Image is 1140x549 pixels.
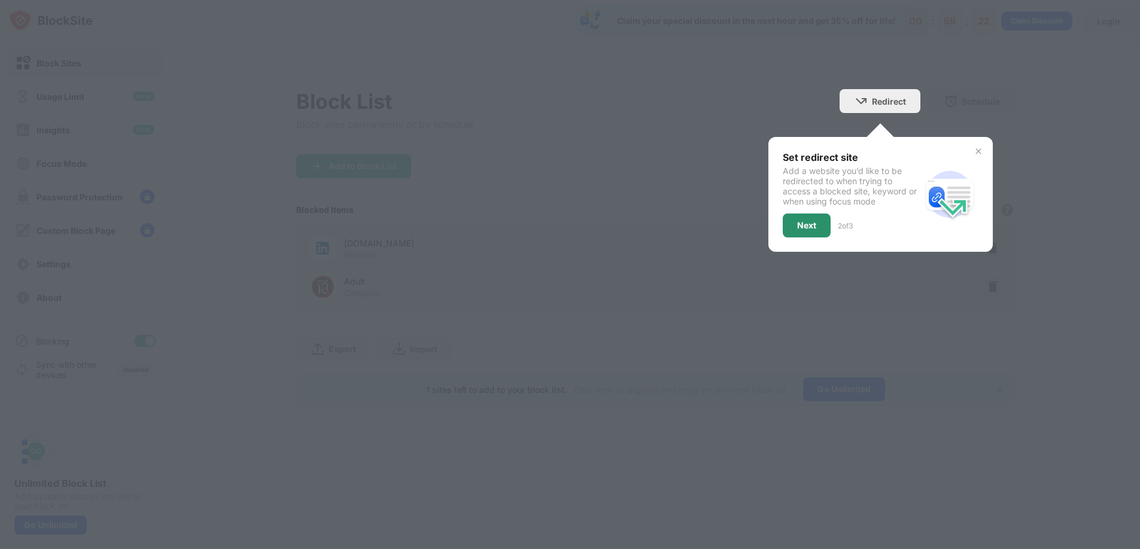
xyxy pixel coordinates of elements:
[921,166,978,223] img: redirect.svg
[783,166,921,206] div: Add a website you’d like to be redirected to when trying to access a blocked site, keyword or whe...
[783,151,921,163] div: Set redirect site
[838,221,853,230] div: 2 of 3
[797,221,816,230] div: Next
[974,147,983,156] img: x-button.svg
[872,96,906,106] div: Redirect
